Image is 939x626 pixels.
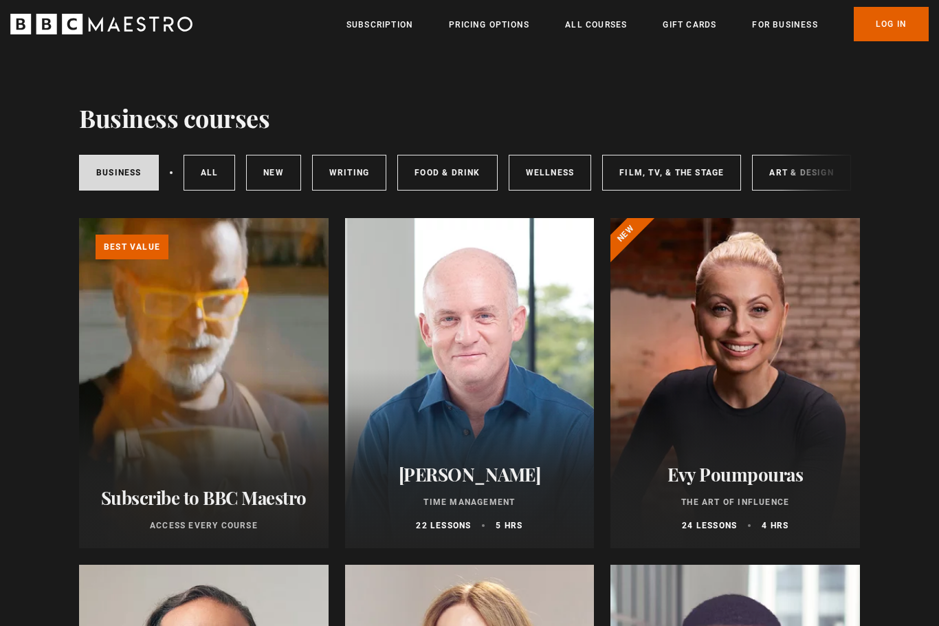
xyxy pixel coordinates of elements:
[79,103,269,132] h1: Business courses
[752,18,817,32] a: For business
[312,155,386,191] a: Writing
[496,519,522,532] p: 5 hrs
[752,155,850,191] a: Art & Design
[184,155,236,191] a: All
[602,155,741,191] a: Film, TV, & The Stage
[627,464,843,485] h2: Evy Poumpouras
[96,235,168,259] p: Best value
[362,496,578,508] p: Time Management
[345,218,595,548] a: [PERSON_NAME] Time Management 22 lessons 5 hrs
[362,464,578,485] h2: [PERSON_NAME]
[762,519,788,532] p: 4 hrs
[79,155,159,191] a: Business
[682,519,737,532] p: 24 lessons
[416,519,471,532] p: 22 lessons
[397,155,497,191] a: Food & Drink
[509,155,592,191] a: Wellness
[663,18,716,32] a: Gift Cards
[565,18,627,32] a: All Courses
[449,18,529,32] a: Pricing Options
[346,7,929,41] nav: Primary
[346,18,413,32] a: Subscription
[610,218,860,548] a: Evy Poumpouras The Art of Influence 24 lessons 4 hrs New
[854,7,929,41] a: Log In
[627,496,843,508] p: The Art of Influence
[10,14,192,34] svg: BBC Maestro
[246,155,301,191] a: New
